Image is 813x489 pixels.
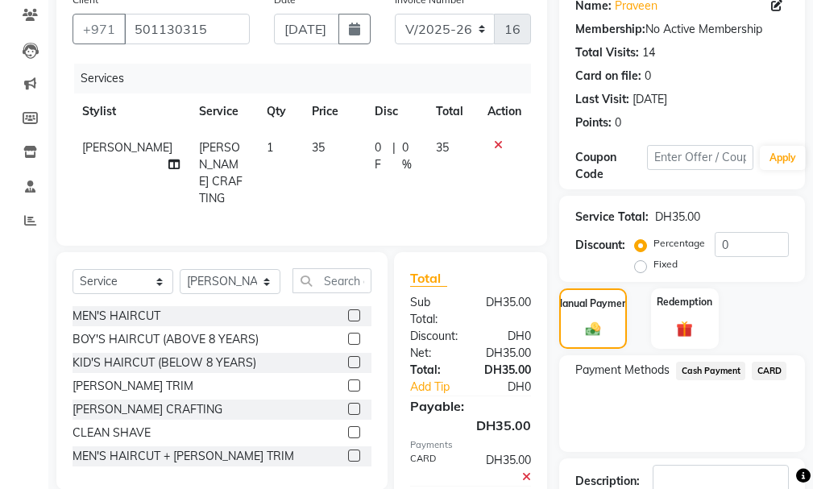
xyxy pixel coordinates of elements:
[257,93,302,130] th: Qty
[73,93,189,130] th: Stylist
[657,295,712,309] label: Redemption
[410,270,447,287] span: Total
[478,93,531,130] th: Action
[642,44,655,61] div: 14
[189,93,257,130] th: Service
[581,321,605,338] img: _cash.svg
[471,294,543,328] div: DH35.00
[74,64,543,93] div: Services
[73,331,259,348] div: BOY'S HAIRCUT (ABOVE 8 YEARS)
[752,362,786,380] span: CARD
[365,93,426,130] th: Disc
[471,328,543,345] div: DH0
[292,268,371,293] input: Search or Scan
[392,139,396,173] span: |
[302,93,365,130] th: Price
[398,379,483,396] a: Add Tip
[653,236,705,251] label: Percentage
[471,345,543,362] div: DH35.00
[375,139,387,173] span: 0 F
[575,21,789,38] div: No Active Membership
[575,68,641,85] div: Card on file:
[575,237,625,254] div: Discount:
[655,209,700,226] div: DH35.00
[676,362,745,380] span: Cash Payment
[73,308,160,325] div: MEN'S HAIRCUT
[575,362,670,379] span: Payment Methods
[73,14,126,44] button: +971
[410,438,531,452] div: Payments
[398,328,471,345] div: Discount:
[398,396,543,416] div: Payable:
[615,114,621,131] div: 0
[671,319,698,339] img: _gift.svg
[575,91,629,108] div: Last Visit:
[575,44,639,61] div: Total Visits:
[73,401,222,418] div: [PERSON_NAME] CRAFTING
[402,139,417,173] span: 0 %
[267,140,273,155] span: 1
[398,362,471,379] div: Total:
[483,379,543,396] div: DH0
[575,209,649,226] div: Service Total:
[575,114,612,131] div: Points:
[73,448,294,465] div: MEN'S HAIRCUT + [PERSON_NAME] TRIM
[575,21,645,38] div: Membership:
[471,452,543,486] div: DH35.00
[199,140,243,205] span: [PERSON_NAME] CRAFTING
[647,145,753,170] input: Enter Offer / Coupon Code
[398,416,543,435] div: DH35.00
[554,296,632,311] label: Manual Payment
[73,425,151,441] div: CLEAN SHAVE
[760,146,806,170] button: Apply
[633,91,667,108] div: [DATE]
[645,68,651,85] div: 0
[575,149,646,183] div: Coupon Code
[124,14,250,44] input: Search by Name/Mobile/Email/Code
[398,452,471,486] div: CARD
[471,362,543,379] div: DH35.00
[312,140,325,155] span: 35
[398,345,471,362] div: Net:
[436,140,449,155] span: 35
[653,257,678,271] label: Fixed
[82,140,172,155] span: [PERSON_NAME]
[398,294,471,328] div: Sub Total:
[426,93,478,130] th: Total
[73,354,256,371] div: KID'S HAIRCUT (BELOW 8 YEARS)
[73,378,193,395] div: [PERSON_NAME] TRIM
